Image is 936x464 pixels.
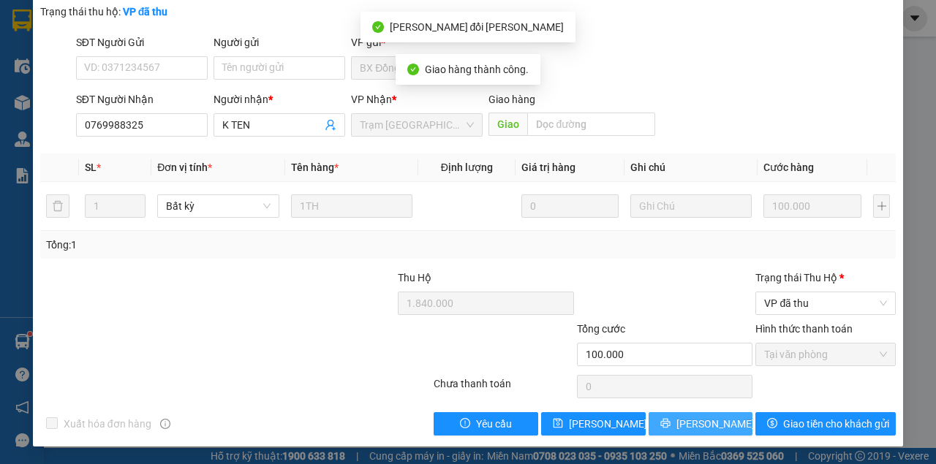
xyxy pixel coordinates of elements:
[325,119,336,131] span: user-add
[46,237,363,253] div: Tổng: 1
[441,161,493,173] span: Định lượng
[76,34,208,50] div: SĐT Người Gửi
[12,14,35,29] span: Gửi:
[649,412,753,436] button: printer[PERSON_NAME] và In
[351,34,483,50] div: VP gửi
[432,376,575,401] div: Chưa thanh toán
[169,98,189,113] span: CC :
[755,412,896,436] button: dollarGiao tiền cho khách gửi
[488,113,527,136] span: Giao
[783,416,889,432] span: Giao tiền cho khách gửi
[372,21,384,33] span: check-circle
[398,272,431,284] span: Thu Hộ
[767,418,777,430] span: dollar
[166,195,270,217] span: Bất kỳ
[85,161,97,173] span: SL
[488,94,535,105] span: Giao hàng
[763,161,814,173] span: Cước hàng
[460,418,470,430] span: exclamation-circle
[360,114,474,136] span: Trạm Sài Gòn
[527,113,654,136] input: Dọc đường
[521,194,619,218] input: 0
[425,64,529,75] span: Giao hàng thành công.
[476,416,512,432] span: Yêu cầu
[763,194,861,218] input: 0
[553,418,563,430] span: save
[676,416,779,432] span: [PERSON_NAME] và In
[157,161,212,173] span: Đơn vị tính
[76,91,208,107] div: SĐT Người Nhận
[169,94,290,115] div: 60.000
[12,12,161,47] div: Trạm [GEOGRAPHIC_DATA]
[214,91,345,107] div: Người nhận
[46,194,69,218] button: delete
[755,323,853,335] label: Hình thức thanh toán
[171,47,289,65] div: NGUYỆN
[434,412,538,436] button: exclamation-circleYêu cầu
[351,94,392,105] span: VP Nhận
[214,34,345,50] div: Người gửi
[764,343,887,365] span: Tại văn phòng
[541,412,646,436] button: save[PERSON_NAME] đổi
[569,416,663,432] span: [PERSON_NAME] đổi
[407,64,419,75] span: check-circle
[764,292,887,314] span: VP đã thu
[171,65,289,85] div: 0943042221
[160,419,170,429] span: info-circle
[577,323,625,335] span: Tổng cước
[123,6,168,18] b: VP đã thu
[660,418,671,430] span: printer
[390,21,565,33] span: [PERSON_NAME] đổi [PERSON_NAME]
[171,14,206,29] span: Nhận:
[755,270,896,286] div: Trạng thái Thu Hộ
[58,416,157,432] span: Xuất hóa đơn hàng
[291,194,412,218] input: VD: Bàn, Ghế
[171,12,289,47] div: Trạm Sông Đốc
[291,161,339,173] span: Tên hàng
[624,153,758,182] th: Ghi chú
[873,194,890,218] button: plus
[521,161,575,173] span: Giá trị hàng
[360,57,474,79] span: BX Đồng Tâm CM
[630,194,752,218] input: Ghi Chú
[40,4,216,20] div: Trạng thái thu hộ:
